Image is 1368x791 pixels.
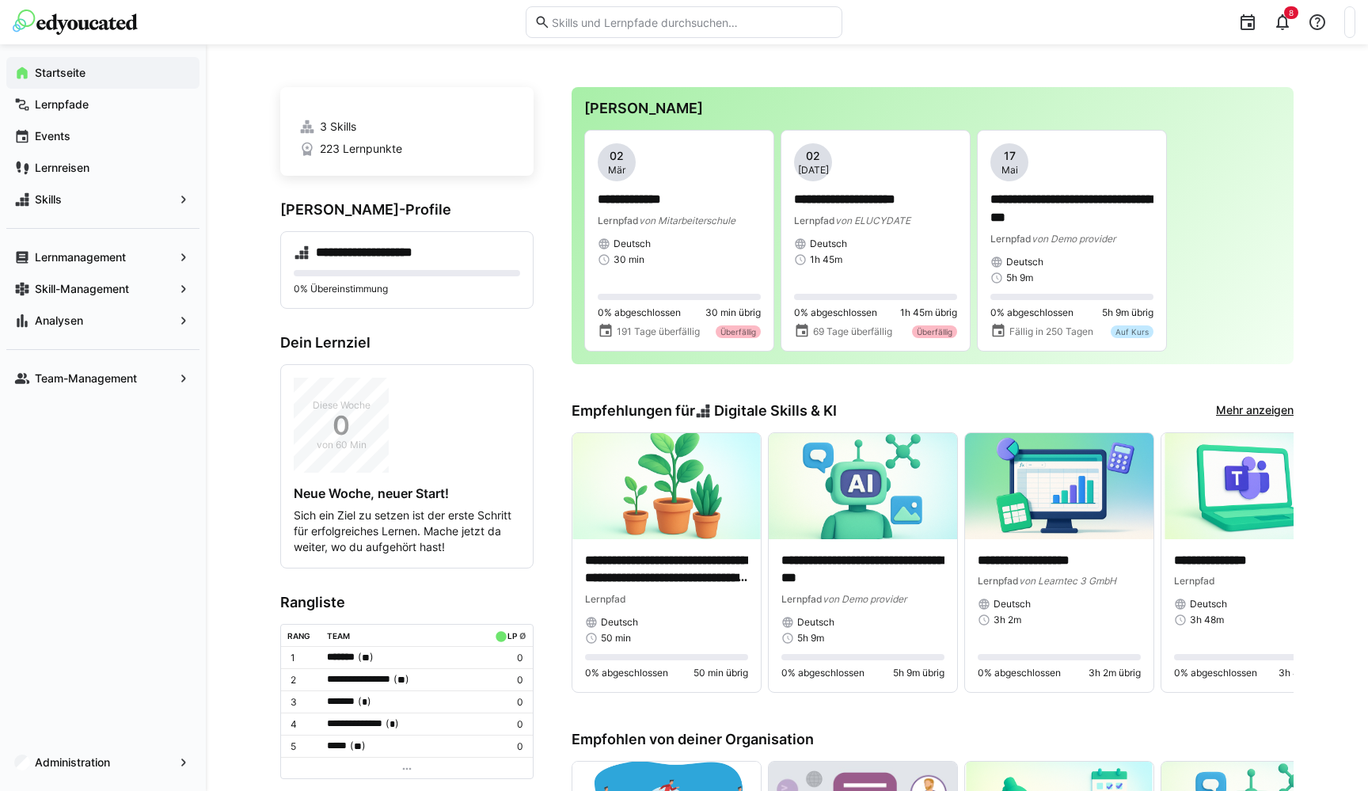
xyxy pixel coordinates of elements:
span: ( ) [358,649,374,666]
span: Mai [1001,164,1018,177]
h3: Dein Lernziel [280,334,534,352]
span: Lernpfad [978,575,1019,587]
span: Lernpfad [794,215,835,226]
span: ( ) [358,694,371,710]
p: 0 [492,740,523,753]
span: 8 [1289,8,1294,17]
img: image [1161,433,1350,539]
span: Deutsch [1006,256,1043,268]
span: 02 [806,148,820,164]
p: 0 [492,696,523,709]
p: 5 [291,740,314,753]
span: Lernpfad [990,233,1032,245]
span: 5h 9m [797,632,824,645]
a: 3 Skills [299,119,515,135]
span: ( ) [393,671,409,688]
span: von Demo provider [823,593,906,605]
span: 223 Lernpunkte [320,141,402,157]
div: Überfällig [912,325,957,338]
span: 0% abgeschlossen [598,306,681,319]
span: 0% abgeschlossen [794,306,877,319]
p: 0 [492,718,523,731]
span: Lernpfad [585,593,626,605]
p: 2 [291,674,314,686]
div: Überfällig [716,325,761,338]
img: image [572,433,761,539]
span: 3h 2m [994,614,1021,626]
span: 191 Tage überfällig [617,325,700,338]
div: Rang [287,631,310,641]
p: 4 [291,718,314,731]
div: Team [327,631,350,641]
span: Deutsch [810,238,847,250]
span: von Learntec 3 GmbH [1019,575,1116,587]
h3: [PERSON_NAME] [584,100,1281,117]
img: image [965,433,1153,539]
span: 02 [610,148,624,164]
input: Skills und Lernpfade durchsuchen… [550,15,834,29]
span: Lernpfad [598,215,639,226]
span: 5h 9m übrig [1102,306,1153,319]
span: 50 min [601,632,631,645]
span: Lernpfad [781,593,823,605]
span: 5h 9m [1006,272,1033,284]
p: 1 [291,652,314,664]
span: 3h 48m [1190,614,1224,626]
p: Sich ein Ziel zu setzen ist der erste Schritt für erfolgreiches Lernen. Mache jetzt da weiter, wo... [294,508,520,555]
span: 17 [1004,148,1016,164]
span: 0% abgeschlossen [990,306,1073,319]
span: ( ) [386,716,399,732]
span: von Mitarbeiterschule [639,215,735,226]
div: Auf Kurs [1111,325,1153,338]
a: ø [519,628,526,641]
span: 1h 45m übrig [900,306,957,319]
span: Mär [608,164,625,177]
span: von Demo provider [1032,233,1115,245]
img: image [769,433,957,539]
span: 69 Tage überfällig [813,325,892,338]
span: 5h 9m übrig [893,667,944,679]
span: 0% abgeschlossen [978,667,1061,679]
h3: Empfohlen von deiner Organisation [572,731,1294,748]
h3: Empfehlungen für [572,402,837,420]
p: 0% Übereinstimmung [294,283,520,295]
span: von ELUCYDATE [835,215,910,226]
span: 3h 2m übrig [1089,667,1141,679]
span: 1h 45m [810,253,842,266]
span: 50 min übrig [693,667,748,679]
span: Deutsch [1190,598,1227,610]
span: 30 min übrig [705,306,761,319]
p: 0 [492,652,523,664]
div: LP [507,631,517,641]
span: Fällig in 250 Tagen [1009,325,1093,338]
h4: Neue Woche, neuer Start! [294,485,520,501]
span: 0% abgeschlossen [781,667,864,679]
span: [DATE] [798,164,829,177]
span: 0% abgeschlossen [585,667,668,679]
span: Deutsch [614,238,651,250]
span: Lernpfad [1174,575,1215,587]
span: Digitale Skills & KI [714,402,837,420]
span: 3 Skills [320,119,356,135]
span: Deutsch [797,616,834,629]
span: 30 min [614,253,644,266]
a: Mehr anzeigen [1216,402,1294,420]
p: 0 [492,674,523,686]
span: 0% abgeschlossen [1174,667,1257,679]
h3: [PERSON_NAME]-Profile [280,201,534,219]
p: 3 [291,696,314,709]
span: 3h 48m übrig [1279,667,1337,679]
h3: Rangliste [280,594,534,611]
span: ( ) [350,738,366,755]
span: Deutsch [994,598,1031,610]
span: Deutsch [601,616,638,629]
